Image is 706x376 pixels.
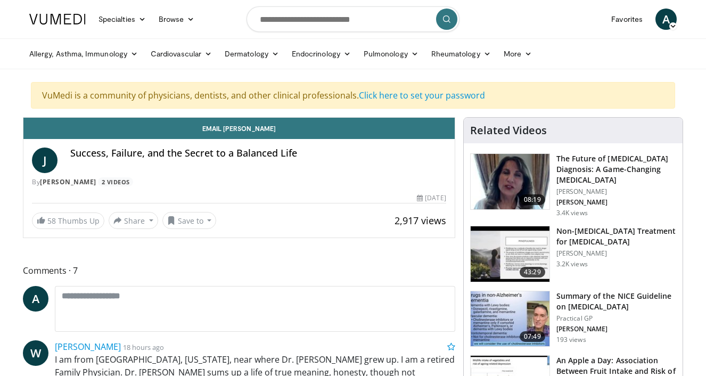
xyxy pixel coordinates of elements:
[556,153,676,185] h3: The Future of [MEDICAL_DATA] Diagnosis: A Game-Changing [MEDICAL_DATA]
[556,314,676,323] p: Practical GP
[470,124,547,137] h4: Related Videos
[556,209,588,217] p: 3.4K views
[40,177,96,186] a: [PERSON_NAME]
[70,148,446,159] h4: Success, Failure, and the Secret to a Balanced Life
[556,187,676,196] p: [PERSON_NAME]
[470,291,676,347] a: 07:49 Summary of the NICE Guideline on [MEDICAL_DATA] Practical GP [PERSON_NAME] 193 views
[92,9,152,30] a: Specialties
[556,198,676,207] p: [PERSON_NAME]
[162,212,217,229] button: Save to
[31,82,675,109] div: VuMedi is a community of physicians, dentists, and other clinical professionals.
[395,214,446,227] span: 2,917 views
[471,291,549,347] img: 8e949c61-8397-4eef-823a-95680e5d1ed1.150x105_q85_crop-smart_upscale.jpg
[32,212,104,229] a: 58 Thumbs Up
[605,9,649,30] a: Favorites
[359,89,485,101] a: Click here to set your password
[556,249,676,258] p: [PERSON_NAME]
[144,43,218,64] a: Cardiovascular
[417,193,446,203] div: [DATE]
[23,340,48,366] a: W
[55,341,121,353] a: [PERSON_NAME]
[556,336,586,344] p: 193 views
[47,216,56,226] span: 58
[109,212,158,229] button: Share
[520,194,545,205] span: 08:19
[98,177,133,186] a: 2 Videos
[556,226,676,247] h3: Non-[MEDICAL_DATA] Treatment for [MEDICAL_DATA]
[556,260,588,268] p: 3.2K views
[497,43,538,64] a: More
[32,177,446,187] div: By
[556,325,676,333] p: [PERSON_NAME]
[655,9,677,30] a: A
[470,153,676,217] a: 08:19 The Future of [MEDICAL_DATA] Diagnosis: A Game-Changing [MEDICAL_DATA] [PERSON_NAME] [PERSO...
[520,267,545,277] span: 43:29
[23,286,48,312] a: A
[520,331,545,342] span: 07:49
[285,43,357,64] a: Endocrinology
[152,9,201,30] a: Browse
[23,264,455,277] span: Comments 7
[247,6,459,32] input: Search topics, interventions
[425,43,497,64] a: Rheumatology
[23,118,455,139] a: Email [PERSON_NAME]
[471,154,549,209] img: 5773f076-af47-4b25-9313-17a31d41bb95.150x105_q85_crop-smart_upscale.jpg
[470,226,676,282] a: 43:29 Non-[MEDICAL_DATA] Treatment for [MEDICAL_DATA] [PERSON_NAME] 3.2K views
[29,14,86,24] img: VuMedi Logo
[123,342,164,352] small: 18 hours ago
[32,148,58,173] a: J
[556,291,676,312] h3: Summary of the NICE Guideline on [MEDICAL_DATA]
[471,226,549,282] img: eb9441ca-a77b-433d-ba99-36af7bbe84ad.150x105_q85_crop-smart_upscale.jpg
[23,43,144,64] a: Allergy, Asthma, Immunology
[218,43,285,64] a: Dermatology
[357,43,425,64] a: Pulmonology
